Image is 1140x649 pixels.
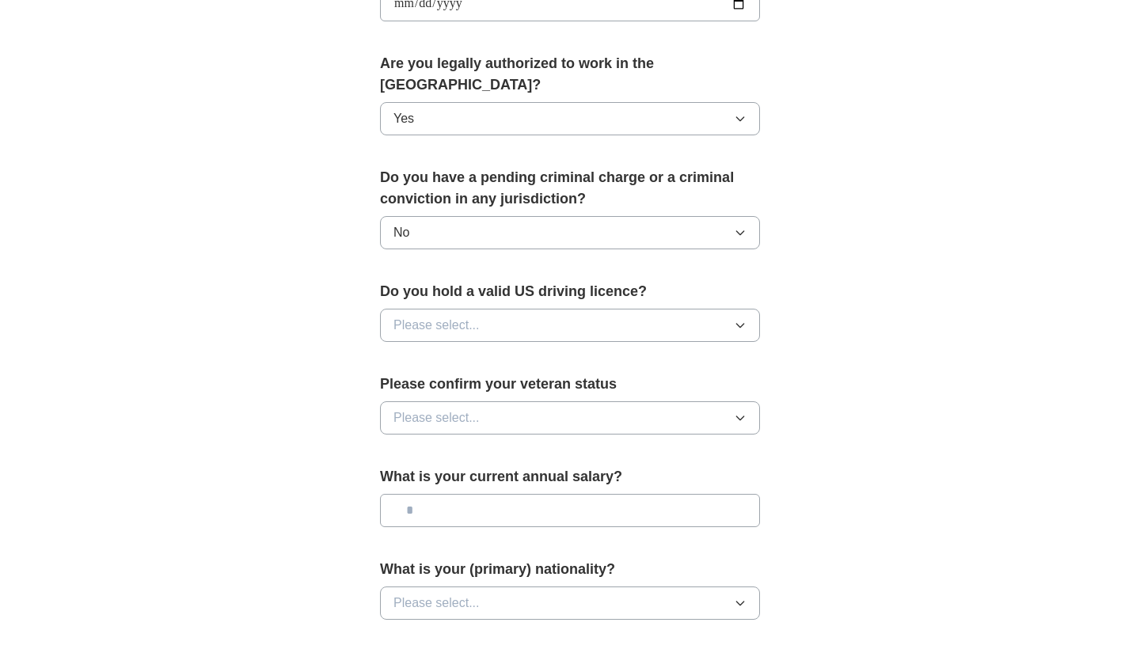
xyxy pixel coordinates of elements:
label: What is your (primary) nationality? [380,559,760,580]
button: Please select... [380,586,760,620]
label: Please confirm your veteran status [380,374,760,395]
button: Please select... [380,401,760,435]
span: Please select... [393,594,480,613]
button: No [380,216,760,249]
label: Do you hold a valid US driving licence? [380,281,760,302]
button: Please select... [380,309,760,342]
button: Yes [380,102,760,135]
span: No [393,223,409,242]
label: What is your current annual salary? [380,466,760,488]
label: Are you legally authorized to work in the [GEOGRAPHIC_DATA]? [380,53,760,96]
span: Please select... [393,316,480,335]
span: Yes [393,109,414,128]
label: Do you have a pending criminal charge or a criminal conviction in any jurisdiction? [380,167,760,210]
span: Please select... [393,408,480,427]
